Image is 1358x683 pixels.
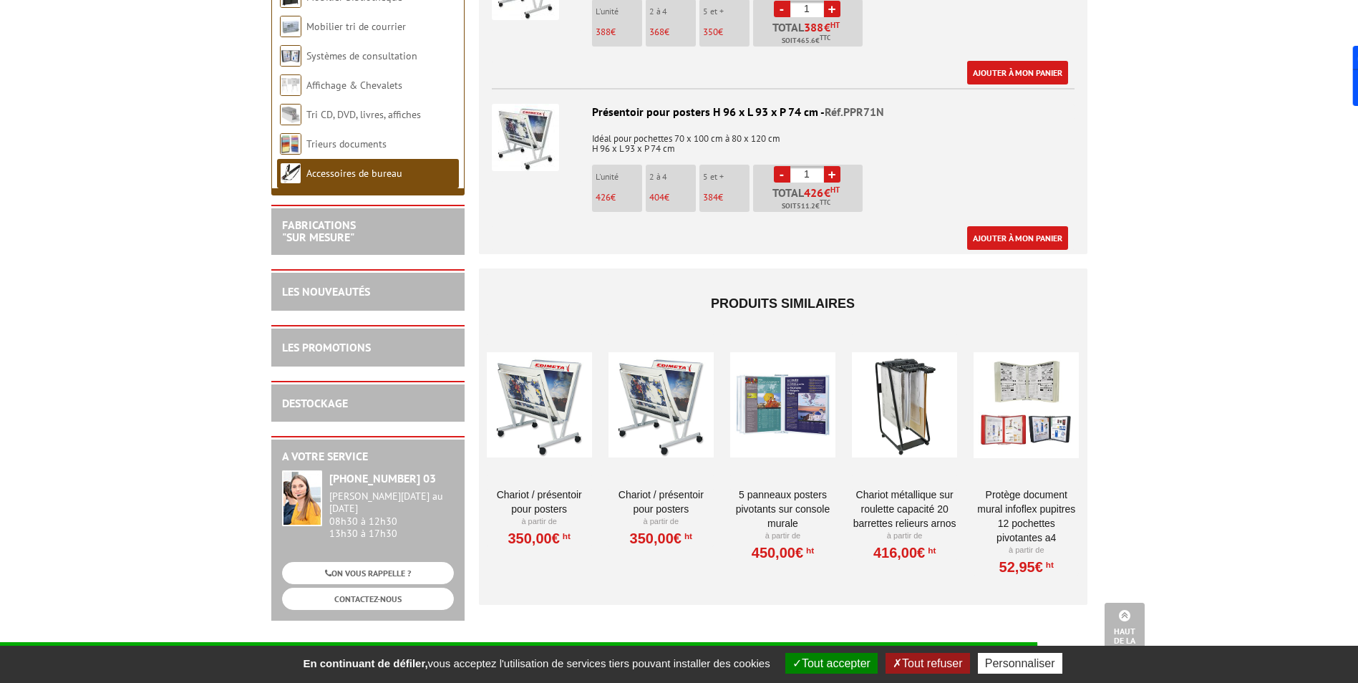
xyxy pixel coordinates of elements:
[730,531,835,542] p: À partir de
[282,396,348,410] a: DESTOCKAGE
[824,166,840,183] a: +
[296,657,777,669] span: vous acceptez l'utilisation de services tiers pouvant installer des cookies
[282,562,454,584] a: ON VOUS RAPPELLE ?
[282,340,371,354] a: LES PROMOTIONS
[282,284,370,299] a: LES NOUVEAUTÉS
[703,191,718,203] span: 384
[797,35,815,47] span: 465.6
[508,534,570,543] a: 350,00€HT
[630,534,692,543] a: 350,00€HT
[852,531,957,542] p: À partir de
[974,488,1079,545] a: Protège document mural Infoflex pupitres 12 pochettes pivotantes A4
[303,657,427,669] strong: En continuant de défiler,
[608,488,714,516] a: Chariot / Présentoir pour posters
[782,200,830,212] span: Soit €
[804,187,824,198] span: 426
[925,546,936,556] sup: HT
[560,531,571,541] sup: HT
[596,193,642,203] p: €
[873,548,936,557] a: 416,00€HT
[752,548,814,557] a: 450,00€HT
[649,191,664,203] span: 404
[774,166,790,183] a: -
[1043,560,1054,570] sup: HT
[306,20,406,33] a: Mobilier tri de courrier
[492,104,1075,120] div: Présentoir pour posters H 96 x L 93 x P 74 cm -
[825,105,884,119] span: Réf.PPR71N
[886,653,969,674] button: Tout refuser
[967,61,1068,84] a: Ajouter à mon panier
[282,588,454,610] a: CONTACTEZ-NOUS
[596,191,611,203] span: 426
[306,108,421,121] a: Tri CD, DVD, livres, affiches
[329,490,454,540] div: 08h30 à 12h30 13h30 à 17h30
[757,187,863,212] p: Total
[306,49,417,62] a: Systèmes de consultation
[804,187,840,198] span: €
[596,172,642,182] p: L'unité
[649,172,696,182] p: 2 à 4
[974,545,1079,556] p: À partir de
[282,450,454,463] h2: A votre service
[978,653,1062,674] button: Personnaliser (fenêtre modale)
[703,193,750,203] p: €
[306,167,402,180] a: Accessoires de bureau
[280,45,301,67] img: Systèmes de consultation
[830,20,840,30] sup: HT
[596,27,642,37] p: €
[649,26,664,38] span: 368
[280,74,301,96] img: Affichage & Chevalets
[487,516,592,528] p: À partir de
[649,27,696,37] p: €
[830,185,840,195] sup: HT
[774,1,790,17] a: -
[730,488,835,531] a: 5 panneaux posters pivotants sur console murale
[703,26,718,38] span: 350
[703,172,750,182] p: 5 et +
[682,531,692,541] sup: HT
[280,163,301,184] img: Accessoires de bureau
[852,488,957,531] a: Chariot métallique sur roulette capacité 20 barrettes relieurs ARNOS
[703,6,750,16] p: 5 et +
[282,218,356,245] a: FABRICATIONS"Sur Mesure"
[306,137,387,150] a: Trieurs documents
[820,198,830,206] sup: TTC
[785,653,878,674] button: Tout accepter
[492,124,1075,154] p: Idéal pour pochettes 70 x 100 cm à 80 x 120 cm H 96 x L 93 x P 74 cm
[797,200,815,212] span: 511.2
[703,27,750,37] p: €
[782,35,830,47] span: Soit €
[967,226,1068,250] a: Ajouter à mon panier
[999,563,1054,571] a: 52,95€HT
[329,490,454,515] div: [PERSON_NAME][DATE] au [DATE]
[282,470,322,526] img: widget-service.jpg
[487,488,592,516] a: Chariot / Présentoir pour posters
[820,34,830,42] sup: TTC
[804,21,824,33] span: 388
[824,1,840,17] a: +
[280,16,301,37] img: Mobilier tri de courrier
[306,79,402,92] a: Affichage & Chevalets
[649,6,696,16] p: 2 à 4
[804,21,840,33] span: €
[1105,603,1145,662] a: Haut de la page
[596,6,642,16] p: L'unité
[280,104,301,125] img: Tri CD, DVD, livres, affiches
[492,104,559,171] img: Présentoir pour posters H 96 x L 93 x P 74 cm
[757,21,863,47] p: Total
[649,193,696,203] p: €
[280,133,301,155] img: Trieurs documents
[711,296,855,311] span: Produits similaires
[803,546,814,556] sup: HT
[329,471,436,485] strong: [PHONE_NUMBER] 03
[596,26,611,38] span: 388
[608,516,714,528] p: À partir de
